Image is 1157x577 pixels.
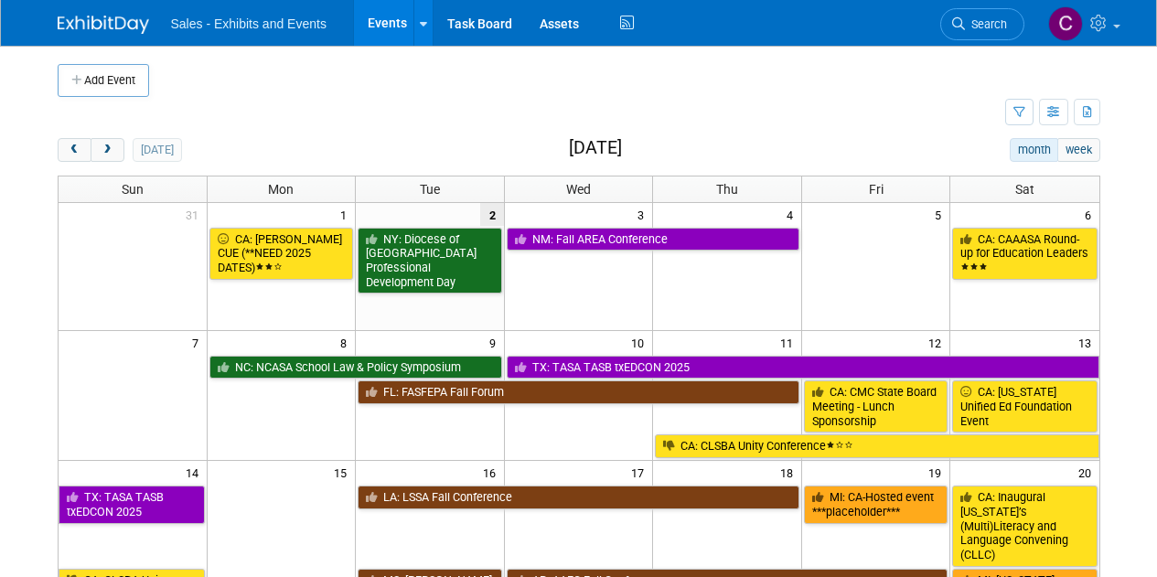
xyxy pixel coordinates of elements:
span: 1 [338,203,355,226]
span: Sun [122,182,144,197]
span: 16 [481,461,504,484]
span: Sat [1015,182,1034,197]
span: 15 [332,461,355,484]
span: 11 [778,331,801,354]
img: Christine Lurz [1048,6,1083,41]
span: 8 [338,331,355,354]
span: Search [965,17,1007,31]
button: month [1010,138,1058,162]
span: 10 [629,331,652,354]
span: 9 [487,331,504,354]
a: NC: NCASA School Law & Policy Symposium [209,356,502,379]
span: 3 [636,203,652,226]
img: ExhibitDay [58,16,149,34]
span: 18 [778,461,801,484]
button: prev [58,138,91,162]
span: 5 [933,203,949,226]
span: Mon [268,182,294,197]
span: 7 [190,331,207,354]
span: 20 [1077,461,1099,484]
span: 13 [1077,331,1099,354]
a: LA: LSSA Fall Conference [358,486,799,509]
a: NM: Fall AREA Conference [507,228,799,251]
button: [DATE] [133,138,181,162]
button: next [91,138,124,162]
a: CA: [PERSON_NAME] CUE (**NEED 2025 DATES) [209,228,354,280]
span: Thu [716,182,738,197]
span: 31 [184,203,207,226]
a: CA: [US_STATE] Unified Ed Foundation Event [952,380,1097,433]
span: Fri [869,182,884,197]
span: 4 [785,203,801,226]
a: Search [940,8,1024,40]
span: 12 [927,331,949,354]
a: CA: CLSBA Unity Conference [655,434,1098,458]
span: Tue [420,182,440,197]
span: 6 [1083,203,1099,226]
a: TX: TASA TASB txEDCON 2025 [507,356,1099,379]
a: NY: Diocese of [GEOGRAPHIC_DATA] Professional Development Day [358,228,502,294]
h2: [DATE] [569,138,622,158]
button: Add Event [58,64,149,97]
span: 2 [480,203,504,226]
a: CA: CMC State Board Meeting - Lunch Sponsorship [804,380,948,433]
span: 17 [629,461,652,484]
a: TX: TASA TASB txEDCON 2025 [59,486,205,523]
a: CA: Inaugural [US_STATE]’s (Multi)Literacy and Language Convening (CLLC) [952,486,1097,567]
button: week [1057,138,1099,162]
span: 14 [184,461,207,484]
a: MI: CA-Hosted event ***placeholder*** [804,486,948,523]
span: 19 [927,461,949,484]
span: Sales - Exhibits and Events [171,16,327,31]
a: FL: FASFEPA Fall Forum [358,380,799,404]
a: CA: CAAASA Round-up for Education Leaders [952,228,1097,280]
span: Wed [566,182,591,197]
